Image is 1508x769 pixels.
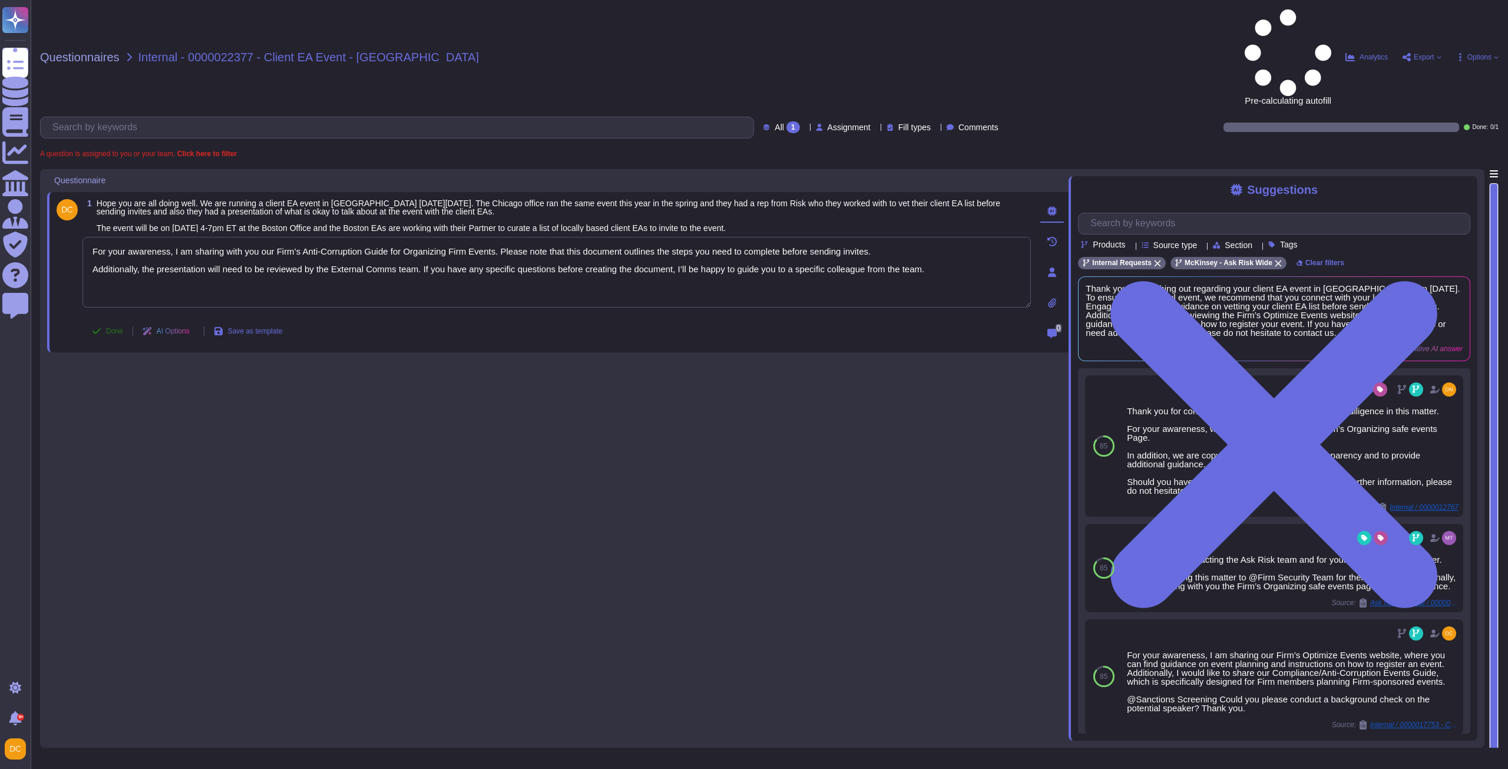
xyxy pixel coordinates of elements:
img: user [57,199,78,220]
img: user [5,738,26,760]
input: Search by keywords [47,117,753,138]
span: Pre-calculating autofill [1245,9,1331,105]
span: Hope you are all doing well. We are running a client EA event in [GEOGRAPHIC_DATA] [DATE][DATE]. ... [97,199,1000,233]
span: Internal - 0000022377 - Client EA Event - [GEOGRAPHIC_DATA] [138,51,479,63]
span: 0 [1056,324,1062,332]
span: Options [1467,54,1492,61]
span: 0 / 1 [1490,124,1499,130]
span: Analytics [1360,54,1388,61]
button: Save as template [204,319,292,343]
span: Questionnaire [54,176,105,184]
span: Source: [1332,720,1459,730]
span: All [775,123,784,131]
span: Questionnaires [40,51,120,63]
img: user [1442,382,1456,397]
span: 85 [1100,565,1107,572]
input: Search by keywords [1084,213,1470,234]
div: For your awareness, I am sharing our Firm’s Optimize Events website, where you can find guidance ... [1127,651,1459,712]
span: AI Options [157,328,190,335]
span: Done: [1472,124,1488,130]
b: Click here to filter [175,150,237,158]
button: user [2,736,34,762]
span: A question is assigned to you or your team. [40,150,237,157]
span: Fill types [898,123,931,131]
button: Analytics [1345,52,1388,62]
span: 85 [1100,443,1107,450]
span: 1 [82,199,92,207]
span: 85 [1100,673,1107,680]
div: 1 [786,121,800,133]
img: user [1442,626,1456,641]
button: Done [82,319,133,343]
span: Assignment [828,123,871,131]
span: Save as template [228,328,283,335]
span: Internal / 0000017753 - Compliance Check on Values Day Socials and Keynote Speaker [1370,721,1459,728]
span: Done [106,328,123,335]
img: user [1442,531,1456,545]
div: 9+ [17,714,24,721]
textarea: For your awareness, I am sharing with you our Firm’s Anti-Corruption Guide for Organizing Firm Ev... [82,237,1031,308]
span: Export [1414,54,1434,61]
span: Comments [958,123,998,131]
